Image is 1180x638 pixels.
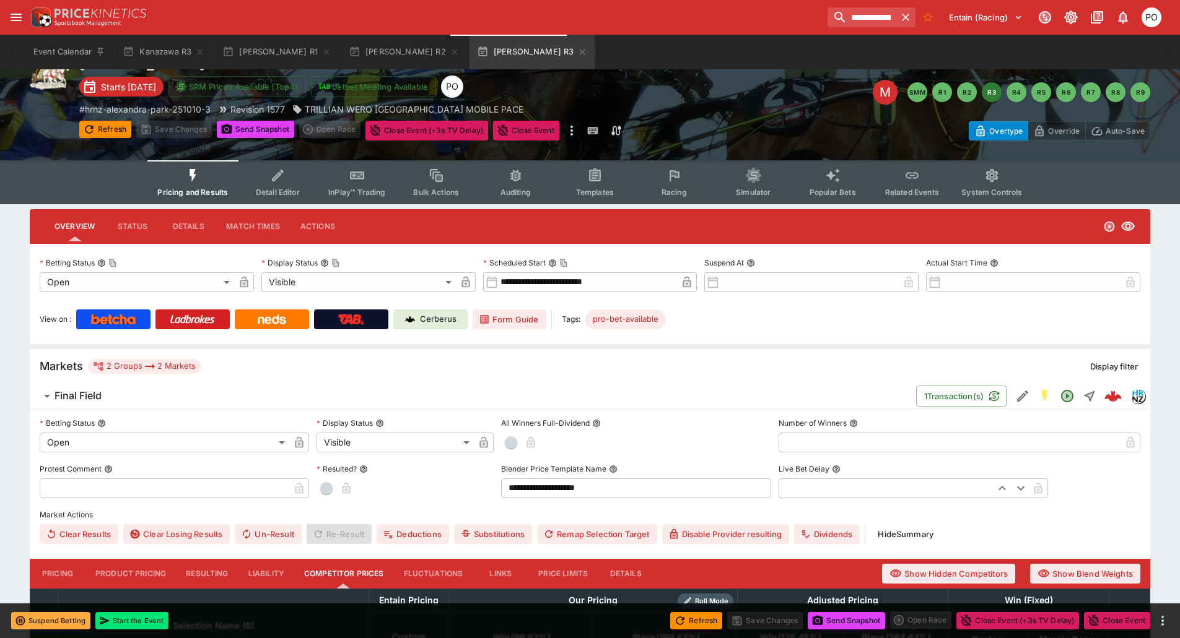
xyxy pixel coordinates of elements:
th: Win (Fixed) [948,588,1109,612]
img: PriceKinetics [55,9,146,18]
a: Form Guide [473,309,546,329]
input: search [828,7,896,27]
nav: pagination navigation [907,82,1150,102]
button: Actions [290,212,346,241]
button: Copy To Clipboard [559,259,568,267]
button: Deductions [377,524,449,544]
button: R5 [1031,82,1051,102]
p: Resulted? [317,463,357,474]
span: InPlay™ Trading [328,188,385,197]
div: Visible [261,272,456,292]
img: PriceKinetics Logo [27,5,52,30]
button: R8 [1106,82,1125,102]
div: Philip OConnor [1142,7,1161,27]
button: Documentation [1086,6,1108,28]
button: Refresh [670,612,722,629]
p: Protest Comment [40,463,102,474]
div: Visible [317,433,474,452]
button: Liability [238,559,294,588]
img: Neds [258,314,286,324]
p: Auto-Save [1106,124,1145,137]
img: jetbet-logo.svg [318,80,330,93]
button: Toggle light/dark mode [1060,6,1082,28]
button: R4 [1007,82,1026,102]
button: Links [473,559,528,588]
span: Racing [662,188,687,197]
button: Close Event (+3s TV Delay) [365,121,488,140]
span: Pricing and Results [157,188,228,197]
button: Un-Result [235,524,301,544]
span: System Controls [961,188,1022,197]
button: Close Event (+3s TV Delay) [956,612,1079,629]
button: Kanazawa R3 [115,35,212,69]
button: Overview [45,212,105,241]
button: R9 [1130,82,1150,102]
p: Overtype [989,124,1023,137]
p: Actual Start Time [926,257,987,268]
p: Override [1048,124,1080,137]
span: Auditing [500,188,531,197]
button: Final Field [30,384,916,408]
label: Market Actions [40,506,1140,524]
button: Betting StatusCopy To Clipboard [97,259,106,267]
button: Select Tenant [942,7,1030,27]
h5: Markets [40,359,83,373]
h6: Final Field [55,389,102,402]
div: split button [299,121,361,138]
p: Display Status [317,418,373,428]
button: [PERSON_NAME] R1 [215,35,339,69]
button: Blender Price Template Name [609,465,618,473]
button: Display filter [1083,356,1145,376]
a: 4953e4b7-1651-4ddc-be9b-93260cfe95f7 [1101,384,1125,408]
div: TRILLIAN WERO WHITEWATER PARK MOBILE PACE [292,103,523,116]
p: Revision 1577 [230,103,285,116]
button: more [1155,613,1170,628]
button: Number of Winners [849,419,858,428]
p: Copy To Clipboard [79,103,211,116]
svg: Visible [1121,219,1135,234]
button: SGM Enabled [1034,385,1056,407]
button: Open [1056,385,1078,407]
button: Suspend Betting [11,612,90,629]
p: Starts [DATE] [101,80,156,93]
button: Copy To Clipboard [108,259,117,267]
button: Resulted? [359,465,368,473]
button: No Bookmarks [918,7,938,27]
button: Override [1028,121,1085,140]
div: 2 Groups 2 Markets [93,359,196,374]
div: Open [40,272,234,292]
button: R2 [957,82,977,102]
button: Product Pricing [85,559,176,588]
div: Event type filters [147,160,1032,204]
button: Connected to PK [1034,6,1056,28]
button: Scheduled StartCopy To Clipboard [548,259,557,267]
button: Actual Start Time [990,259,999,267]
label: Tags: [562,309,580,329]
p: Display Status [261,257,318,268]
button: Suspend At [746,259,755,267]
button: Notifications [1112,6,1134,28]
button: SMM [907,82,927,102]
button: Competitor Prices [294,559,394,588]
button: Show Blend Weights [1030,564,1140,584]
div: Betting Target: cerberus [585,309,666,329]
button: Disable Provider resulting [662,524,789,544]
span: Simulator [736,188,771,197]
div: split button [890,611,951,629]
button: Display StatusCopy To Clipboard [320,259,329,267]
button: Remap Selection Target [537,524,657,544]
p: TRILLIAN WERO [GEOGRAPHIC_DATA] MOBILE PACE [305,103,523,116]
button: Betting Status [97,419,106,428]
button: 1Transaction(s) [916,386,1007,407]
p: All Winners Full-Dividend [501,418,590,428]
p: Number of Winners [779,418,847,428]
button: Dividends [794,524,860,544]
button: Display Status [375,419,384,428]
img: Sportsbook Management [55,20,121,26]
button: Fluctuations [394,559,473,588]
p: Suspend At [704,257,744,268]
a: Cerberus [393,309,468,329]
button: Protest Comment [104,465,113,473]
svg: Open [1103,220,1116,233]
